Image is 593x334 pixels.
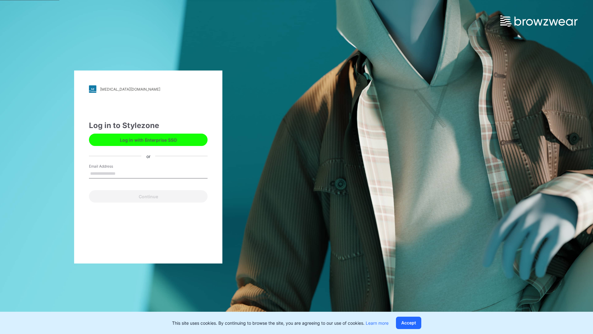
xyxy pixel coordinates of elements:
[366,320,389,326] a: Learn more
[89,120,208,131] div: Log in to Stylezone
[89,85,208,93] a: [MEDICAL_DATA][DOMAIN_NAME]
[100,87,160,92] div: [MEDICAL_DATA][DOMAIN_NAME]
[89,134,208,146] button: Log in with Enterprise SSO
[172,320,389,326] p: This site uses cookies. By continuing to browse the site, you are agreeing to our use of cookies.
[396,317,421,329] button: Accept
[89,85,96,93] img: stylezone-logo.562084cfcfab977791bfbf7441f1a819.svg
[141,153,155,159] div: or
[89,164,132,169] label: Email Address
[500,15,578,27] img: browzwear-logo.e42bd6dac1945053ebaf764b6aa21510.svg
